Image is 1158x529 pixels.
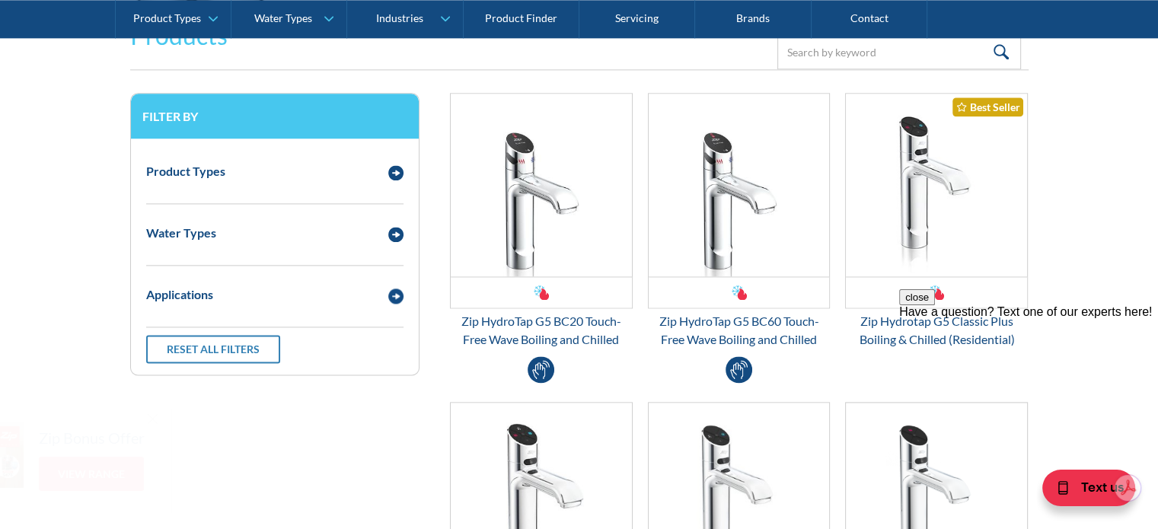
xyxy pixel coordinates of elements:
[649,94,830,276] img: Zip HydroTap G5 BC60 Touch-Free Wave Boiling and Chilled
[39,457,144,491] a: View Range
[133,12,201,25] div: Product Types
[146,335,280,363] a: Reset all filters
[777,35,1021,69] input: Search by keyword
[146,285,213,304] div: Applications
[952,97,1023,116] div: Best Seller
[254,12,312,25] div: Water Types
[648,93,831,349] a: Zip HydroTap G5 BC60 Touch-Free Wave Boiling and ChilledZip HydroTap G5 BC60 Touch-Free Wave Boil...
[451,94,632,276] img: Zip HydroTap G5 BC20 Touch-Free Wave Boiling and Chilled
[845,312,1028,349] div: Zip Hydrotap G5 Classic Plus Boiling & Chilled (Residential)
[146,224,216,242] div: Water Types
[1036,453,1158,529] iframe: podium webchat widget bubble
[142,109,407,123] h3: Filter by
[146,162,225,180] div: Product Types
[450,93,633,349] a: Zip HydroTap G5 BC20 Touch-Free Wave Boiling and ChilledZip HydroTap G5 BC20 Touch-Free Wave Boil...
[845,93,1028,349] a: Zip Hydrotap G5 Classic Plus Boiling & Chilled (Residential)Best SellerZip Hydrotap G5 Classic Pl...
[846,94,1027,276] img: Zip Hydrotap G5 Classic Plus Boiling & Chilled (Residential)
[648,312,831,349] div: Zip HydroTap G5 BC60 Touch-Free Wave Boiling and Chilled
[450,312,633,349] div: Zip HydroTap G5 BC20 Touch-Free Wave Boiling and Chilled
[39,426,145,449] h5: Zip Bonus Offer
[375,12,423,25] div: Industries
[899,289,1158,472] iframe: podium webchat widget prompt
